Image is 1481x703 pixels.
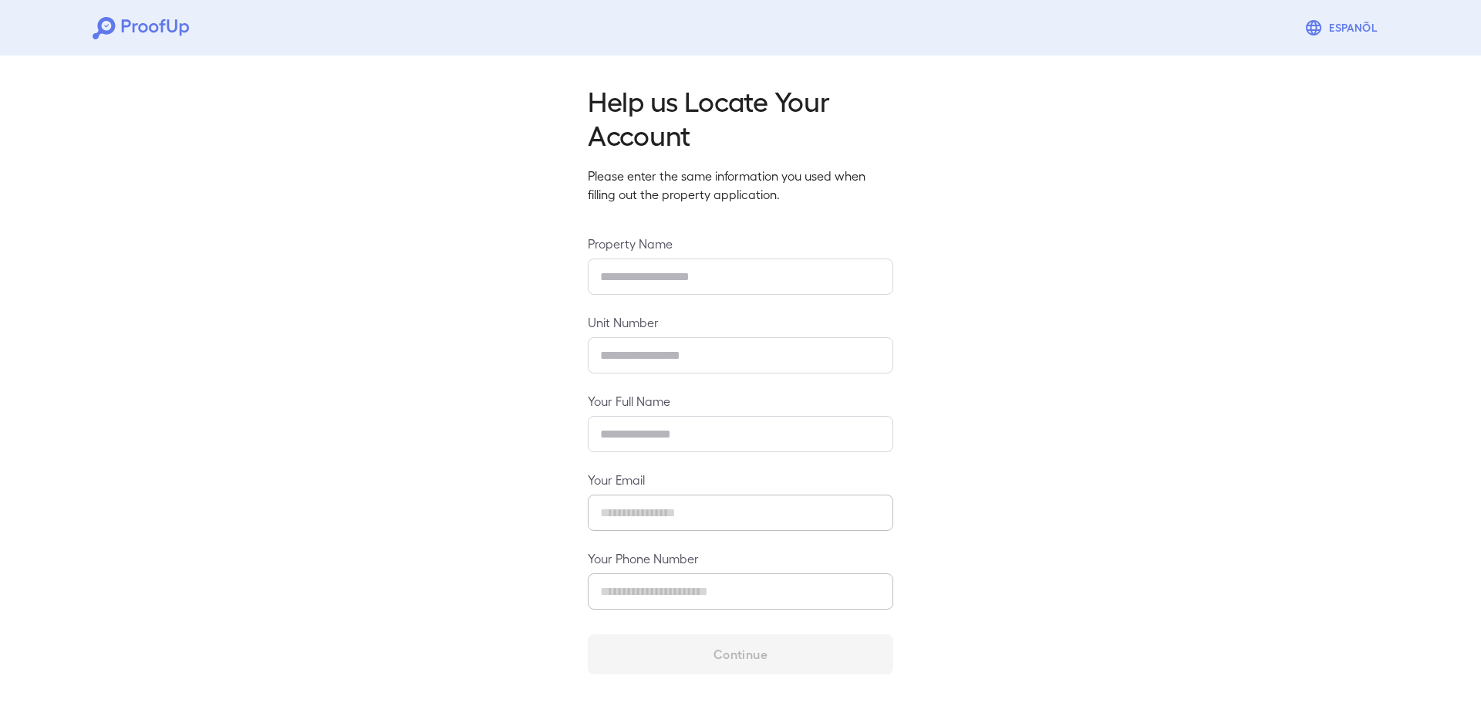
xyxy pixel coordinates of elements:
[1298,12,1388,43] button: Espanõl
[588,549,893,567] label: Your Phone Number
[588,313,893,331] label: Unit Number
[588,83,893,151] h2: Help us Locate Your Account
[588,167,893,204] p: Please enter the same information you used when filling out the property application.
[588,235,893,252] label: Property Name
[588,471,893,488] label: Your Email
[588,392,893,410] label: Your Full Name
